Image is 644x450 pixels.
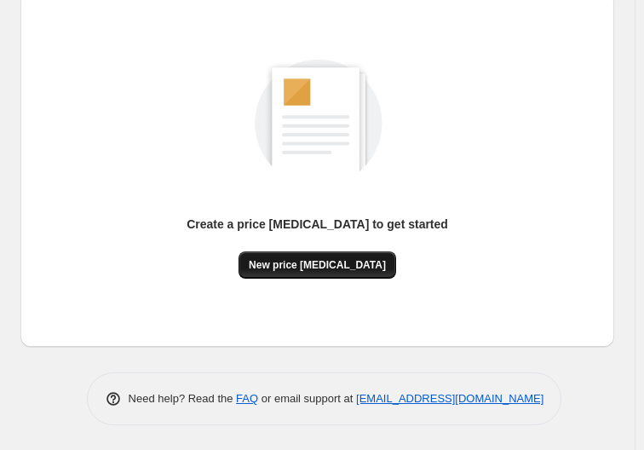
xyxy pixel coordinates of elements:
[236,392,258,405] a: FAQ
[187,216,448,233] p: Create a price [MEDICAL_DATA] to get started
[258,392,356,405] span: or email support at
[249,258,386,272] span: New price [MEDICAL_DATA]
[129,392,237,405] span: Need help? Read the
[239,251,396,279] button: New price [MEDICAL_DATA]
[356,392,543,405] a: [EMAIL_ADDRESS][DOMAIN_NAME]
